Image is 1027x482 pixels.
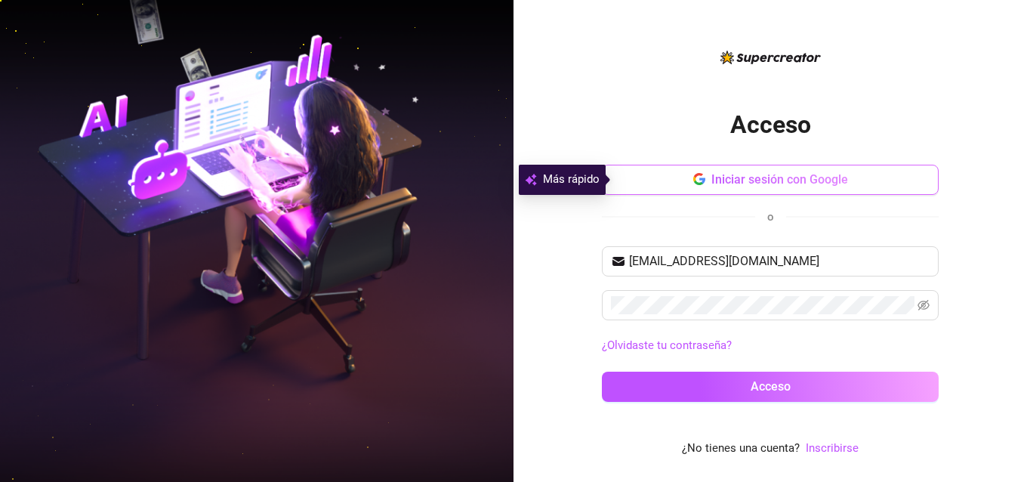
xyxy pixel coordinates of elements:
button: Acceso [602,372,939,402]
span: invisible para los ojos [918,299,930,311]
font: o [767,210,774,224]
button: Iniciar sesión con Google [602,165,939,195]
input: Tu correo electrónico [629,252,930,270]
font: ¿No tienes una cuenta? [682,441,800,455]
font: Inscribirse [806,441,859,455]
font: Más rápido [543,172,600,186]
font: Acceso [751,379,791,394]
font: Acceso [730,110,811,139]
a: ¿Olvidaste tu contraseña? [602,337,939,355]
font: ¿Olvidaste tu contraseña? [602,338,732,352]
font: Iniciar sesión con Google [711,172,848,187]
img: logo-BBDzfeDw.svg [720,51,821,64]
a: Inscribirse [806,440,859,458]
img: svg%3e [525,171,537,189]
